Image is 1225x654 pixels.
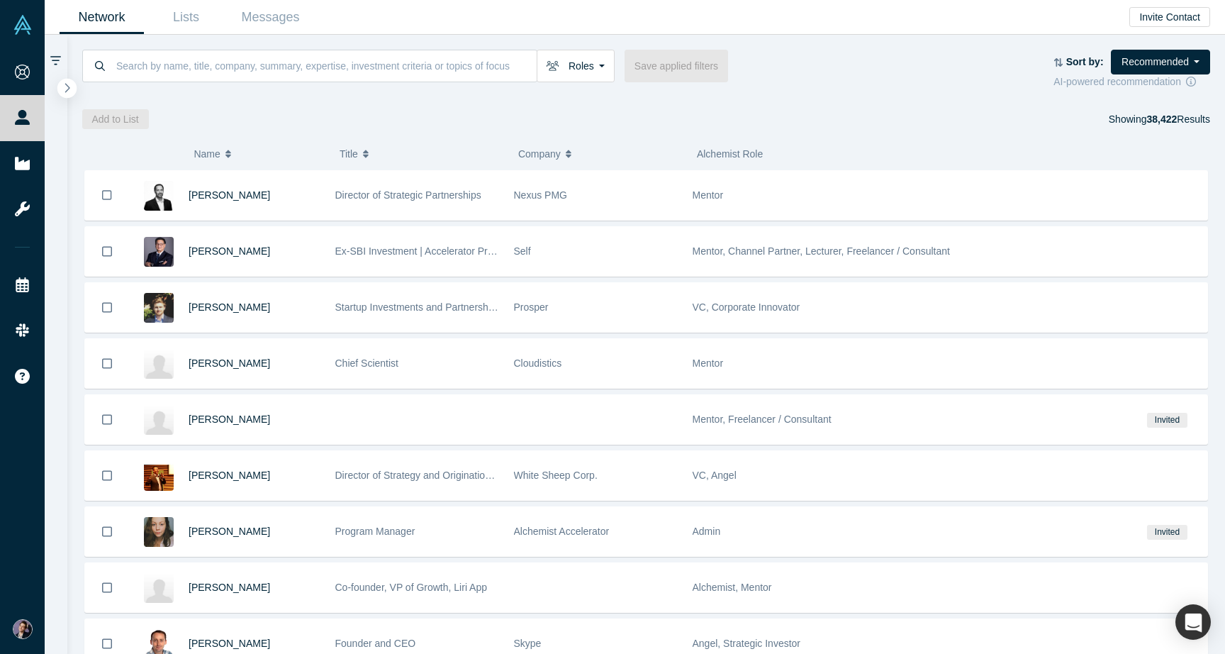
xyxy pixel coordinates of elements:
[1129,7,1210,27] button: Invite Contact
[335,470,549,481] span: Director of Strategy and Origination, Co-Founder
[194,139,220,169] span: Name
[514,245,531,257] span: Self
[189,582,270,593] a: [PERSON_NAME]
[189,301,270,313] a: [PERSON_NAME]
[625,50,728,82] button: Save applied filters
[85,395,129,444] button: Bookmark
[514,638,542,649] span: Skype
[144,293,174,323] img: Dylan Brownstein's Profile Image
[189,189,270,201] a: [PERSON_NAME]
[693,358,724,369] span: Mentor
[335,358,398,369] span: Chief Scientist
[82,109,149,129] button: Add to List
[85,283,129,332] button: Bookmark
[1053,74,1210,89] div: AI-powered recommendation
[514,301,549,313] span: Prosper
[194,139,325,169] button: Name
[13,15,33,35] img: Alchemist Vault Logo
[144,1,228,34] a: Lists
[693,301,800,313] span: VC, Corporate Innovator
[693,189,724,201] span: Mentor
[189,470,270,481] a: [PERSON_NAME]
[514,358,562,369] span: Cloudistics
[514,189,567,201] span: Nexus PMG
[518,139,561,169] span: Company
[335,582,488,593] span: Co-founder, VP of Growth, Liri App
[228,1,313,34] a: Messages
[13,619,33,639] img: Logan Dickey's Account
[335,301,611,313] span: Startup Investments and Partnerships @ Karcher New Venture
[340,139,358,169] span: Title
[85,451,129,500] button: Bookmark
[1111,50,1210,74] button: Recommended
[697,148,763,160] span: Alchemist Role
[85,227,129,276] button: Bookmark
[189,414,270,425] a: [PERSON_NAME]
[693,638,801,649] span: Angel, Strategic Investor
[537,50,615,82] button: Roles
[189,245,270,257] a: [PERSON_NAME]
[144,461,174,491] img: Steven Looi's Profile Image
[693,470,737,481] span: VC, Angel
[144,573,174,603] img: Praveen Chandran's Profile Image
[335,245,549,257] span: Ex-SBI Investment | Accelerator Program Mentor
[144,349,174,379] img: Jai Menon's Profile Image
[335,189,481,201] span: Director of Strategic Partnerships
[514,526,610,537] span: Alchemist Accelerator
[335,638,416,649] span: Founder and CEO
[693,582,772,593] span: Alchemist, Mentor
[340,139,503,169] button: Title
[189,526,270,537] a: [PERSON_NAME]
[144,181,174,211] img: Raj Daniels's Profile Image
[1146,113,1210,125] span: Results
[1147,413,1187,428] span: Invited
[514,470,598,481] span: White Sheep Corp.
[518,139,682,169] button: Company
[85,507,129,556] button: Bookmark
[144,517,174,547] img: Shannon Gavrilchuk's Profile Image
[60,1,144,34] a: Network
[189,638,270,649] a: [PERSON_NAME]
[144,405,174,435] img: Don Gerhart's Profile Image
[1146,113,1177,125] strong: 38,422
[693,245,950,257] span: Mentor, Channel Partner, Lecturer, Freelancer / Consultant
[693,414,832,425] span: Mentor, Freelancer / Consultant
[1066,56,1104,67] strong: Sort by:
[335,526,415,537] span: Program Manager
[85,563,129,612] button: Bookmark
[1109,109,1210,129] div: Showing
[144,237,174,267] img: Jonathan Tanemori's Profile Image
[1147,525,1187,540] span: Invited
[85,170,129,220] button: Bookmark
[189,358,270,369] a: [PERSON_NAME]
[85,339,129,388] button: Bookmark
[115,49,537,82] input: Search by name, title, company, summary, expertise, investment criteria or topics of focus
[693,526,721,537] span: Admin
